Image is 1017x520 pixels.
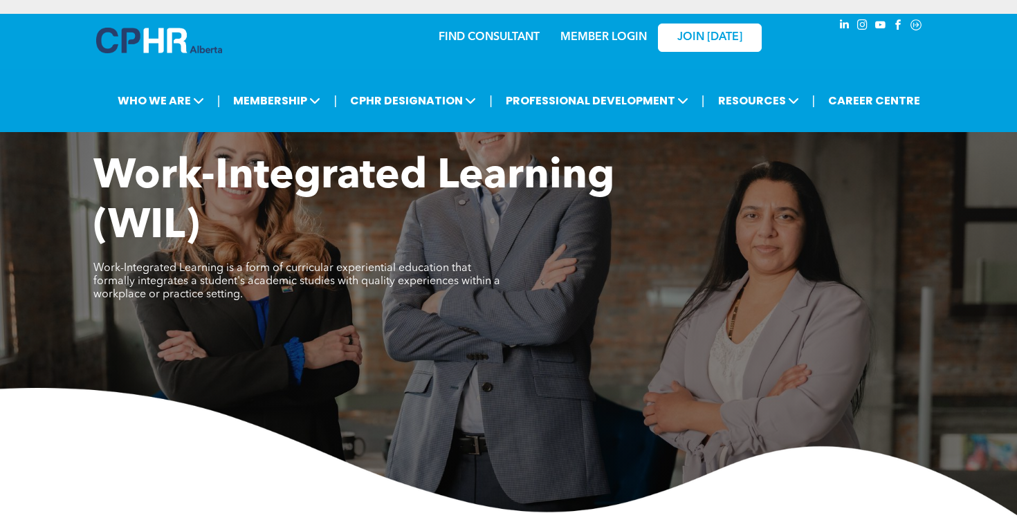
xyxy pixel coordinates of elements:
[677,31,742,44] span: JOIN [DATE]
[854,17,870,36] a: instagram
[812,86,816,115] li: |
[502,88,693,113] span: PROFESSIONAL DEVELOPMENT
[346,88,480,113] span: CPHR DESIGNATION
[824,88,924,113] a: CAREER CENTRE
[439,32,540,43] a: FIND CONSULTANT
[836,17,852,36] a: linkedin
[658,24,762,52] a: JOIN [DATE]
[560,32,647,43] a: MEMBER LOGIN
[93,263,500,300] span: Work-Integrated Learning is a form of curricular experiential education that formally integrates ...
[489,86,493,115] li: |
[113,88,208,113] span: WHO WE ARE
[890,17,906,36] a: facebook
[93,156,614,248] span: Work-Integrated Learning (WIL)
[229,88,324,113] span: MEMBERSHIP
[714,88,803,113] span: RESOURCES
[96,28,222,53] img: A blue and white logo for cp alberta
[702,86,705,115] li: |
[908,17,924,36] a: Social network
[872,17,888,36] a: youtube
[217,86,221,115] li: |
[333,86,337,115] li: |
